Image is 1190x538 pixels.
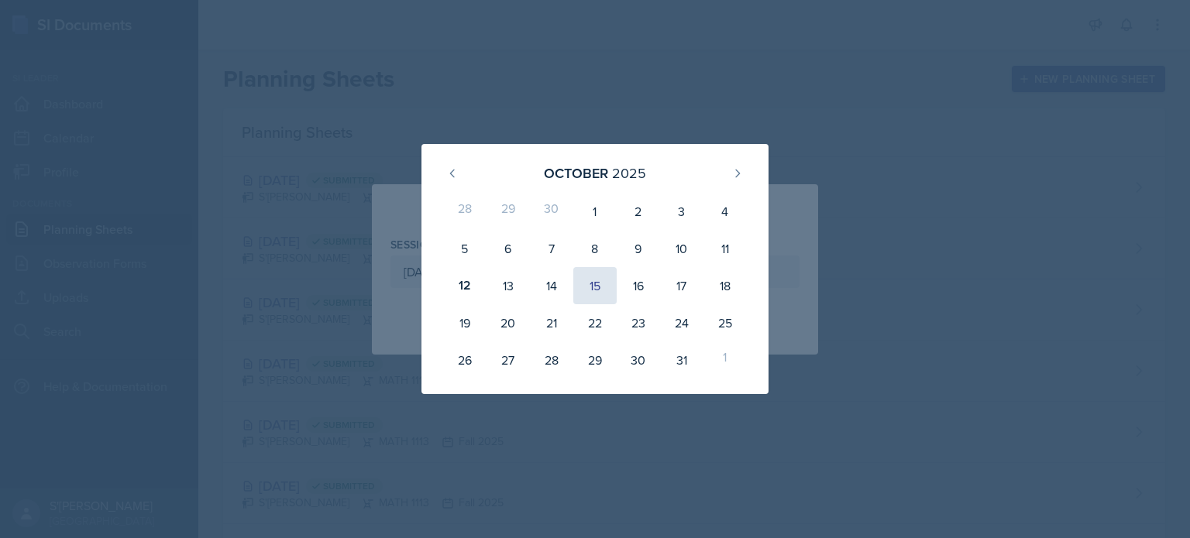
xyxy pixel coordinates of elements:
[660,230,703,267] div: 10
[487,304,530,341] div: 20
[530,341,573,379] div: 28
[530,230,573,267] div: 7
[660,341,703,379] div: 31
[487,230,530,267] div: 6
[487,193,530,230] div: 29
[573,267,617,304] div: 15
[573,304,617,341] div: 22
[660,304,703,341] div: 24
[703,230,747,267] div: 11
[612,163,646,183] div: 2025
[487,267,530,304] div: 13
[573,341,617,379] div: 29
[443,230,487,267] div: 5
[703,341,747,379] div: 1
[443,267,487,304] div: 12
[443,304,487,341] div: 19
[530,304,573,341] div: 21
[617,304,660,341] div: 23
[530,193,573,230] div: 30
[617,193,660,230] div: 2
[530,267,573,304] div: 14
[617,230,660,267] div: 9
[617,267,660,304] div: 16
[573,193,617,230] div: 1
[617,341,660,379] div: 30
[703,193,747,230] div: 4
[544,163,608,183] div: October
[703,304,747,341] div: 25
[487,341,530,379] div: 27
[443,193,487,230] div: 28
[573,230,617,267] div: 8
[703,267,747,304] div: 18
[660,193,703,230] div: 3
[443,341,487,379] div: 26
[660,267,703,304] div: 17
